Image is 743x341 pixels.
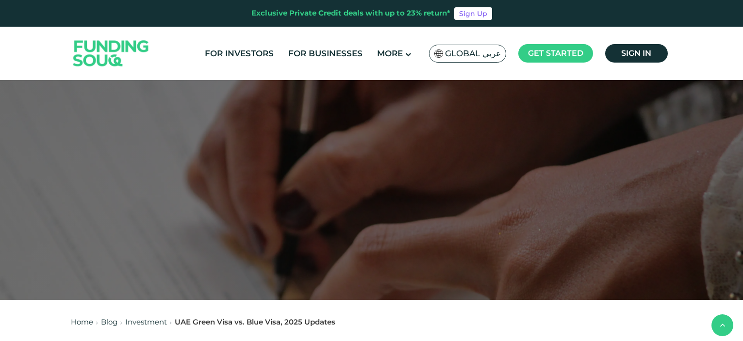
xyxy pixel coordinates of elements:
[445,48,501,59] span: Global عربي
[621,49,651,58] span: Sign in
[377,49,403,58] span: More
[202,46,276,62] a: For Investors
[125,317,167,326] a: Investment
[101,317,117,326] a: Blog
[64,29,159,78] img: Logo
[528,49,583,58] span: Get started
[251,8,450,19] div: Exclusive Private Credit deals with up to 23% return*
[286,46,365,62] a: For Businesses
[711,314,733,336] button: back
[605,44,668,63] a: Sign in
[454,7,492,20] a: Sign Up
[434,49,443,58] img: SA Flag
[71,317,93,326] a: Home
[175,317,335,328] div: UAE Green Visa vs. Blue Visa, 2025 Updates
